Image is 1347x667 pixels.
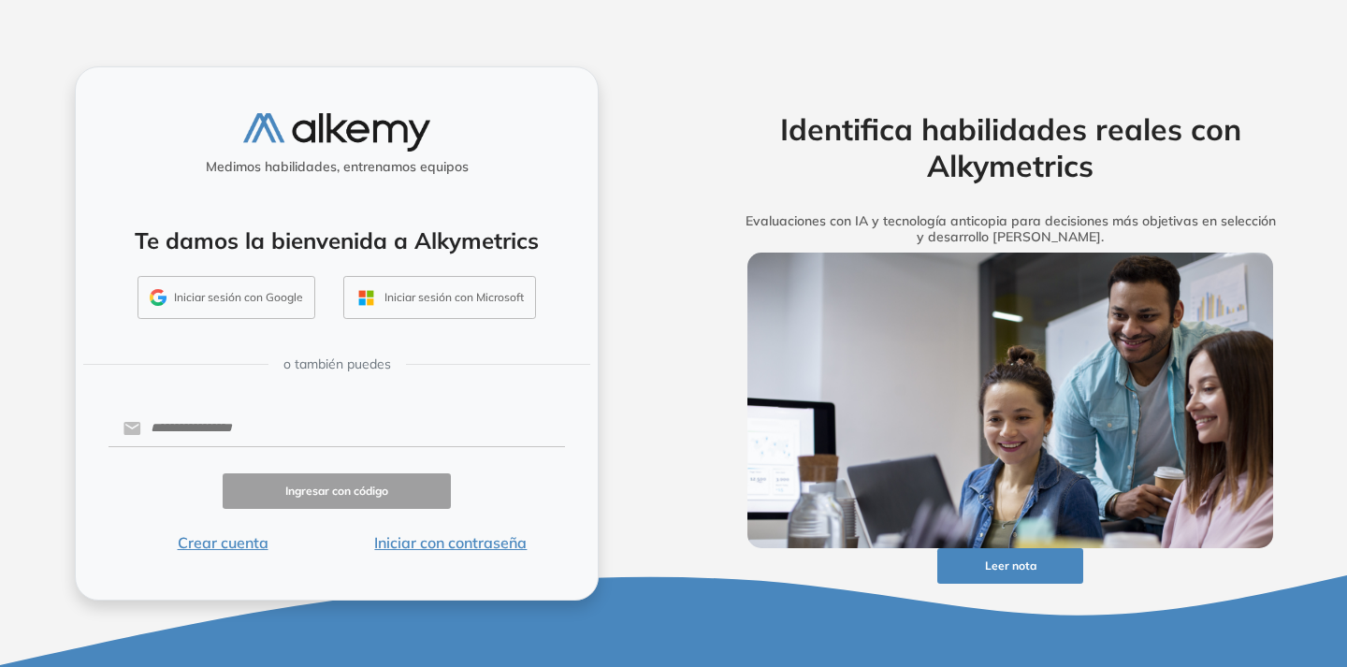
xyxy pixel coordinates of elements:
[283,355,391,374] span: o también puedes
[150,289,167,306] img: GMAIL_ICON
[100,227,573,254] h4: Te damos la bienvenida a Alkymetrics
[718,111,1302,183] h2: Identifica habilidades reales con Alkymetrics
[223,473,451,510] button: Ingresar con código
[138,276,315,319] button: Iniciar sesión con Google
[937,548,1083,585] button: Leer nota
[1010,450,1347,667] div: Widget de chat
[343,276,536,319] button: Iniciar sesión con Microsoft
[1010,450,1347,667] iframe: Chat Widget
[83,159,590,175] h5: Medimos habilidades, entrenamos equipos
[718,213,1302,245] h5: Evaluaciones con IA y tecnología anticopia para decisiones más objetivas en selección y desarroll...
[355,287,377,309] img: OUTLOOK_ICON
[109,531,337,554] button: Crear cuenta
[243,113,430,152] img: logo-alkemy
[337,531,565,554] button: Iniciar con contraseña
[747,253,1273,548] img: img-more-info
